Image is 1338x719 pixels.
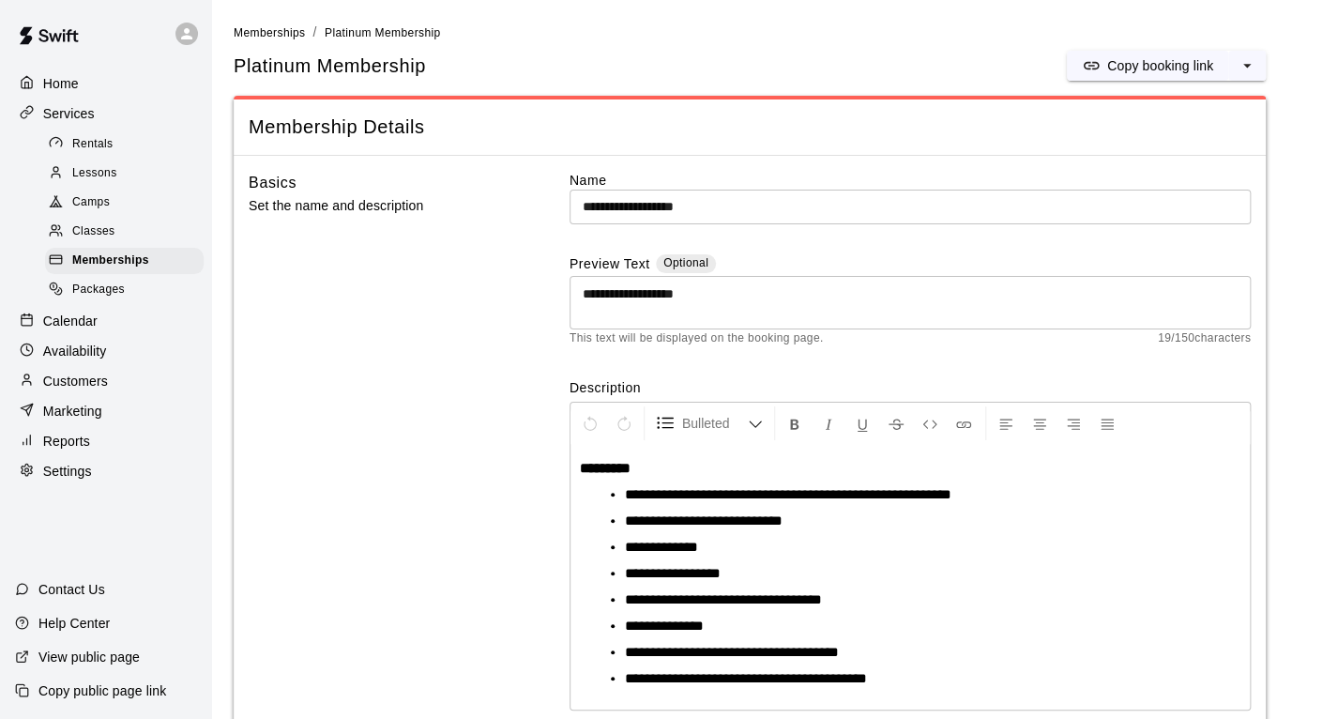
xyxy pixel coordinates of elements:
div: Lessons [45,161,204,187]
a: Availability [15,337,196,365]
p: View public page [38,648,140,666]
p: Calendar [43,312,98,330]
button: Center Align [1024,406,1056,440]
p: Reports [43,432,90,451]
nav: breadcrumb [234,23,1315,43]
span: Platinum Membership [234,54,426,79]
a: Camps [45,189,211,218]
button: Format Bold [779,406,811,440]
h6: Basics [249,171,296,195]
span: 19 / 150 characters [1158,329,1251,348]
button: Justify Align [1091,406,1123,440]
button: Format Underline [846,406,878,440]
p: Availability [43,342,107,360]
a: Packages [45,276,211,305]
label: Description [570,378,1251,397]
span: Membership Details [249,115,1251,140]
a: Lessons [45,159,211,188]
p: Copy public page link [38,681,166,700]
span: Lessons [72,164,117,183]
a: Settings [15,457,196,485]
button: Undo [574,406,606,440]
p: Copy booking link [1107,56,1213,75]
p: Marketing [43,402,102,421]
span: Packages [72,281,125,299]
span: Classes [72,222,114,241]
p: Services [43,104,95,123]
button: Insert Code [914,406,946,440]
span: Bulleted List [682,414,748,433]
div: Camps [45,190,204,216]
a: Classes [45,218,211,247]
span: Rentals [72,135,114,154]
p: Customers [43,372,108,390]
a: Reports [15,427,196,455]
a: Marketing [15,397,196,425]
a: Services [15,99,196,128]
span: Optional [663,256,708,269]
a: Calendar [15,307,196,335]
button: Insert Link [948,406,980,440]
span: Memberships [234,26,305,39]
label: Name [570,171,1251,190]
a: Home [15,69,196,98]
a: Memberships [234,24,305,39]
li: / [312,23,316,42]
p: Contact Us [38,580,105,599]
button: select merge strategy [1228,51,1266,81]
a: Memberships [45,247,211,276]
div: Classes [45,219,204,245]
button: Right Align [1057,406,1089,440]
p: Settings [43,462,92,481]
span: This text will be displayed on the booking page. [570,329,824,348]
span: Memberships [72,252,149,270]
p: Help Center [38,614,110,633]
button: Redo [608,406,640,440]
button: Formatting Options [648,406,770,440]
span: Platinum Membership [325,26,441,39]
p: Home [43,74,79,93]
span: Camps [72,193,110,212]
label: Preview Text [570,254,650,276]
div: Memberships [45,248,204,274]
button: Left Align [990,406,1022,440]
div: split button [1067,51,1266,81]
a: Customers [15,367,196,395]
button: Format Italics [813,406,844,440]
button: Format Strikethrough [880,406,912,440]
div: Rentals [45,131,204,158]
div: Packages [45,277,204,303]
p: Set the name and description [249,194,509,218]
a: Rentals [45,130,211,159]
button: Copy booking link [1067,51,1228,81]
